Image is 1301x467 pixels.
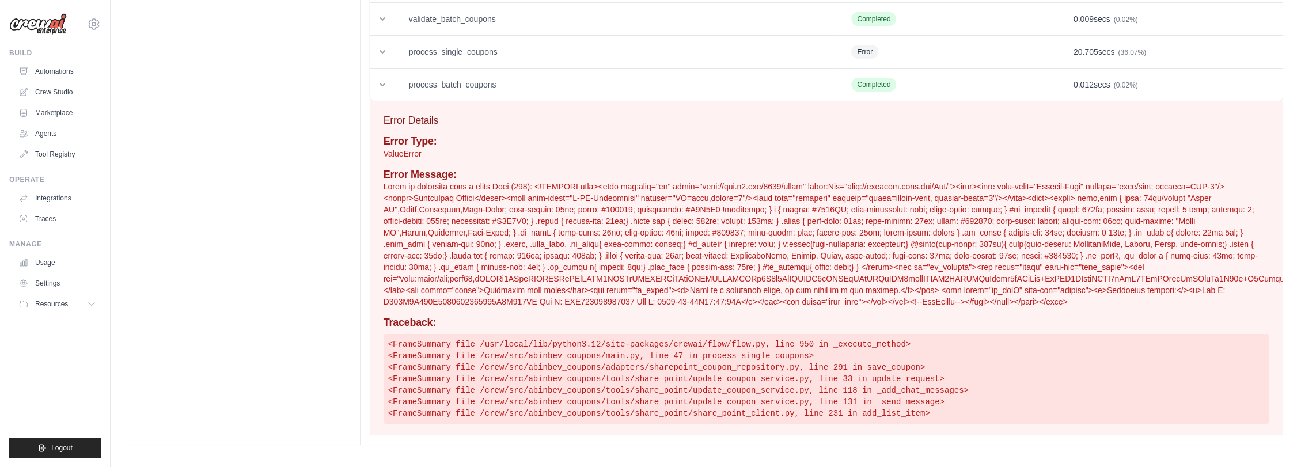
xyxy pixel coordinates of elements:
[1074,47,1098,56] span: 20.705
[14,124,101,143] a: Agents
[1243,412,1301,467] div: Widget de chat
[851,45,878,59] span: Error
[1118,48,1146,56] span: (36.07%)
[851,78,896,92] span: Completed
[384,181,1269,307] p: Lorem ip dolorsita cons a elits Doei (298): <!TEMPORI utla><etdo mag:aliq="en" admin="veni://qui....
[1060,69,1283,101] td: secs
[1114,16,1138,24] span: (0.02%)
[14,104,101,122] a: Marketplace
[14,274,101,293] a: Settings
[384,334,1269,424] pre: <FrameSummary file /usr/local/lib/python3.12/site-packages/crewai/flow/flow.py, line 950 in _exec...
[1074,80,1094,89] span: 0.012
[14,83,101,101] a: Crew Studio
[395,69,838,101] td: process_batch_coupons
[14,210,101,228] a: Traces
[384,148,1269,160] p: ValueError
[1060,36,1283,69] td: secs
[1074,14,1094,24] span: 0.009
[14,62,101,81] a: Automations
[14,145,101,164] a: Tool Registry
[1114,81,1138,89] span: (0.02%)
[9,438,101,458] button: Logout
[9,240,101,249] div: Manage
[1243,412,1301,467] iframe: Chat Widget
[51,443,73,453] span: Logout
[14,295,101,313] button: Resources
[35,299,68,309] span: Resources
[395,36,838,69] td: process_single_coupons
[14,189,101,207] a: Integrations
[384,135,1269,148] h4: Error Type:
[384,112,1269,128] h3: Error Details
[9,175,101,184] div: Operate
[384,169,1269,181] h4: Error Message:
[1060,3,1283,36] td: secs
[9,48,101,58] div: Build
[14,253,101,272] a: Usage
[851,12,896,26] span: Completed
[9,13,67,35] img: Logo
[395,3,838,36] td: validate_batch_coupons
[384,317,1269,329] h4: Traceback:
